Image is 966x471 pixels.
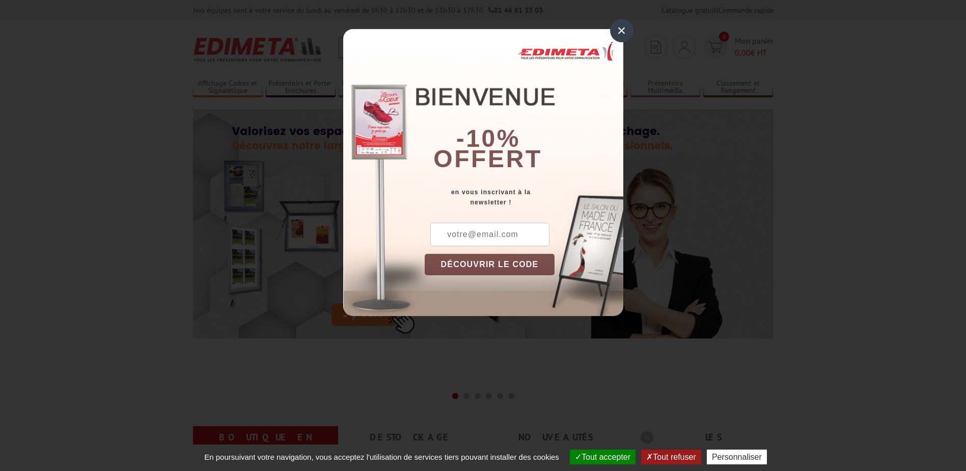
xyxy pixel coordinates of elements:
[707,450,767,464] button: Personnaliser (fenêtre modale)
[641,450,701,464] button: Tout refuser
[570,450,636,464] button: Tout accepter
[425,187,623,207] div: en vous inscrivant à la newsletter !
[456,125,520,152] b: -10%
[610,19,633,42] div: ×
[433,145,542,172] font: offert
[199,453,564,461] span: En poursuivant votre navigation, vous acceptez l'utilisation de services tiers pouvant installer ...
[425,254,555,275] button: DÉCOUVRIR LE CODE
[430,223,549,246] input: votre@email.com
